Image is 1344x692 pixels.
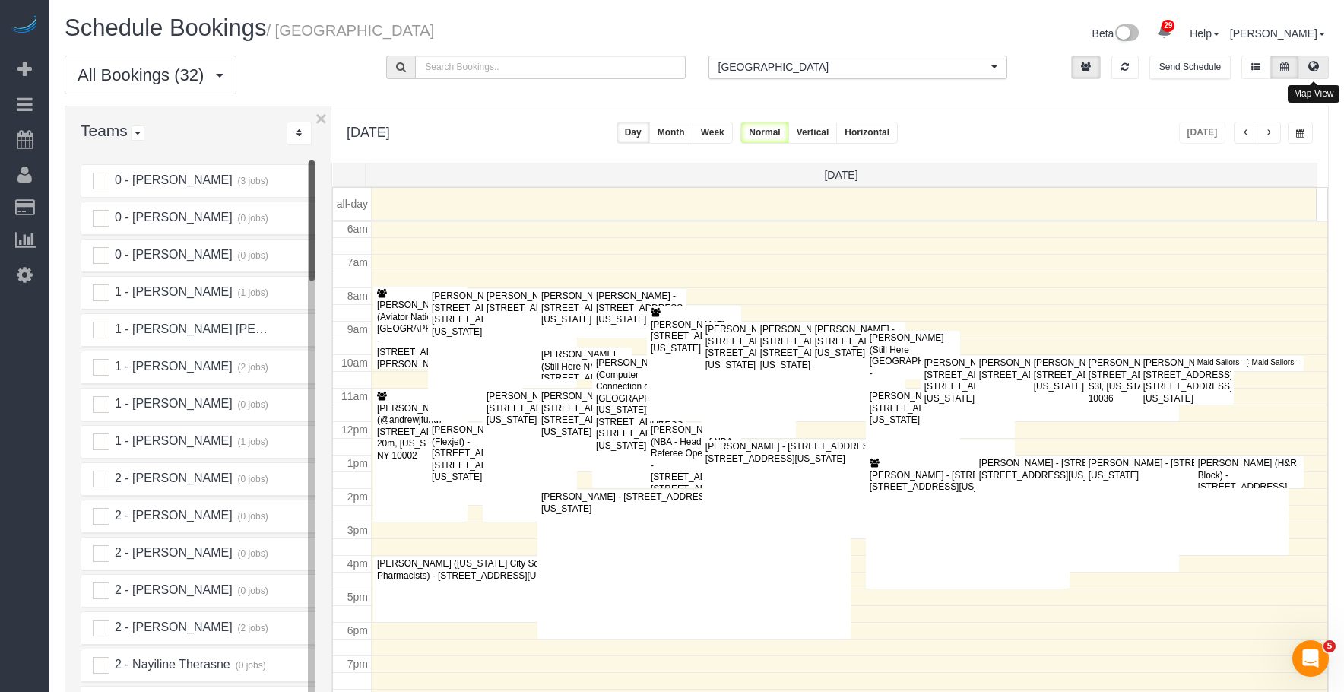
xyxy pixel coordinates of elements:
span: [DATE] [824,169,857,181]
div: [PERSON_NAME] (Computer Connection of [GEOGRAPHIC_DATA][US_STATE]) - [STREET_ADDRESS] [STREET_ADD... [595,357,683,452]
span: 2 - [PERSON_NAME] [113,546,232,559]
span: 1pm [347,457,368,469]
div: [PERSON_NAME] - [STREET_ADDRESS] [STREET_ADDRESS][US_STATE] [540,391,629,438]
span: 1 - [PERSON_NAME] [113,434,232,447]
button: Send Schedule [1149,56,1231,79]
small: (0 jobs) [236,399,268,410]
div: [PERSON_NAME] - [STREET_ADDRESS] South, Apt. [STREET_ADDRESS][US_STATE] [705,441,1012,465]
small: (0 jobs) [236,548,268,559]
span: 8am [347,290,368,302]
small: (2 jobs) [236,362,268,373]
div: [PERSON_NAME] - [STREET_ADDRESS][US_STATE] [814,324,902,359]
span: 2 - Nayiline Therasne [113,658,230,671]
button: × [315,109,327,129]
span: Schedule Bookings [65,14,266,41]
div: [PERSON_NAME] - [STREET_ADDRESS][US_STATE] [595,290,683,325]
span: 10am [341,357,368,369]
div: [PERSON_NAME] (NBA - Head of NBA Referee Operations) - [STREET_ADDRESS] [STREET_ADDRESS][US_STATE] [650,424,738,506]
span: 0 - [PERSON_NAME] [113,173,232,186]
button: All Bookings (32) [65,56,236,94]
i: Sort Teams [296,129,302,138]
div: [PERSON_NAME] (Flexjet) - [STREET_ADDRESS] [STREET_ADDRESS][US_STATE] [431,424,519,483]
div: [PERSON_NAME] - [STREET_ADDRESS] [STREET_ADDRESS][US_STATE] [759,324,848,371]
small: (3 jobs) [236,176,268,186]
span: 1 - [PERSON_NAME] [PERSON_NAME] [113,322,335,335]
span: Teams [81,122,128,139]
small: (0 jobs) [233,660,266,671]
span: 4pm [347,557,368,570]
input: Search Bookings.. [415,56,685,79]
small: (1 jobs) [236,287,268,298]
span: 1 - [PERSON_NAME] [113,397,232,410]
span: 6pm [347,624,368,636]
div: [PERSON_NAME] - [STREET_ADDRESS] [STREET_ADDRESS][US_STATE] [978,458,1176,481]
img: Automaid Logo [9,15,40,37]
button: Week [693,122,733,144]
span: 5pm [347,591,368,603]
span: 6am [347,223,368,235]
div: [PERSON_NAME] - [STREET_ADDRESS][US_STATE] [1033,357,1121,392]
span: All Bookings (32) [78,65,211,84]
small: (0 jobs) [236,250,268,261]
div: [PERSON_NAME] - [STREET_ADDRESS] [STREET_ADDRESS][US_STATE] [540,491,848,515]
div: ... [287,122,312,145]
div: [PERSON_NAME] - [STREET_ADDRESS] [978,357,1067,381]
button: Day [617,122,650,144]
span: 1 - [PERSON_NAME] [113,285,232,298]
span: 2 - [PERSON_NAME] [113,509,232,522]
span: 11am [341,390,368,402]
small: / [GEOGRAPHIC_DATA] [266,22,434,39]
div: [PERSON_NAME] - [STREET_ADDRESS][US_STATE] [486,391,574,426]
div: [PERSON_NAME] - [STREET_ADDRESS][US_STATE] [869,391,957,426]
div: [PERSON_NAME] - [STREET_ADDRESS] [STREET_ADDRESS][US_STATE] [869,470,1067,494]
img: New interface [1114,24,1139,44]
span: 0 - [PERSON_NAME] [113,211,232,224]
ol: All Locations [708,56,1007,79]
div: [PERSON_NAME] (@andrewjfung) - [STREET_ADDRESS] 20m, [US_STATE], NY 10002 [376,403,464,462]
div: [PERSON_NAME] - [STREET_ADDRESS] [486,290,574,314]
span: 2pm [347,490,368,503]
small: (1 jobs) [236,436,268,447]
a: Beta [1092,27,1140,40]
span: 9am [347,323,368,335]
h2: [DATE] [347,122,390,141]
span: [GEOGRAPHIC_DATA] [718,59,987,75]
span: 3pm [347,524,368,536]
a: 29 [1149,15,1179,49]
span: 5 [1323,640,1336,652]
small: (0 jobs) [236,213,268,224]
span: 0 - [PERSON_NAME] [113,248,232,261]
button: Vertical [788,122,838,144]
div: [PERSON_NAME] (H&R Block) - [STREET_ADDRESS] [1197,458,1301,493]
div: [PERSON_NAME] - [STREET_ADDRESS][US_STATE] [650,319,738,354]
div: Map View [1288,85,1339,103]
span: 2 - [PERSON_NAME] [113,471,232,484]
span: 1 - [PERSON_NAME] [113,360,232,373]
button: [DATE] [1179,122,1226,144]
span: 7pm [347,658,368,670]
span: 2 - [PERSON_NAME] [113,621,232,633]
span: 2 - [PERSON_NAME] [113,583,232,596]
span: 29 [1162,20,1174,32]
a: [PERSON_NAME] [1230,27,1325,40]
span: all-day [337,198,368,210]
div: [PERSON_NAME] (Still Here [GEOGRAPHIC_DATA]) - [STREET_ADDRESS][US_STATE] [869,332,957,403]
small: (0 jobs) [236,586,268,596]
iframe: Intercom live chat [1292,640,1329,677]
button: Horizontal [836,122,898,144]
div: [PERSON_NAME] - [STREET_ADDRESS][US_STATE] [1088,458,1285,481]
small: (2 jobs) [236,623,268,633]
div: [PERSON_NAME] (Aviator Nation - [GEOGRAPHIC_DATA]) - [STREET_ADDRESS][PERSON_NAME][US_STATE] [376,300,464,382]
button: Normal [740,122,788,144]
div: [PERSON_NAME] - [STREET_ADDRESS] S3l, [US_STATE], NY 10036 [1088,357,1176,405]
span: 12pm [341,424,368,436]
div: [PERSON_NAME] - [STREET_ADDRESS] [STREET_ADDRESS][US_STATE] [705,324,793,371]
small: (0 jobs) [236,511,268,522]
span: 7am [347,256,368,268]
div: [PERSON_NAME] - [STREET_ADDRESS] [STREET_ADDRESS][US_STATE] [431,290,519,338]
small: (0 jobs) [236,474,268,484]
div: [PERSON_NAME] - [STREET_ADDRESS][US_STATE] [540,290,629,325]
div: [PERSON_NAME] - [STREET_ADDRESS] [STREET_ADDRESS][US_STATE] [1143,357,1231,405]
div: [PERSON_NAME] ([US_STATE] City Society of Health-system Pharmacists) - [STREET_ADDRESS][US_STATE] [376,558,683,582]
